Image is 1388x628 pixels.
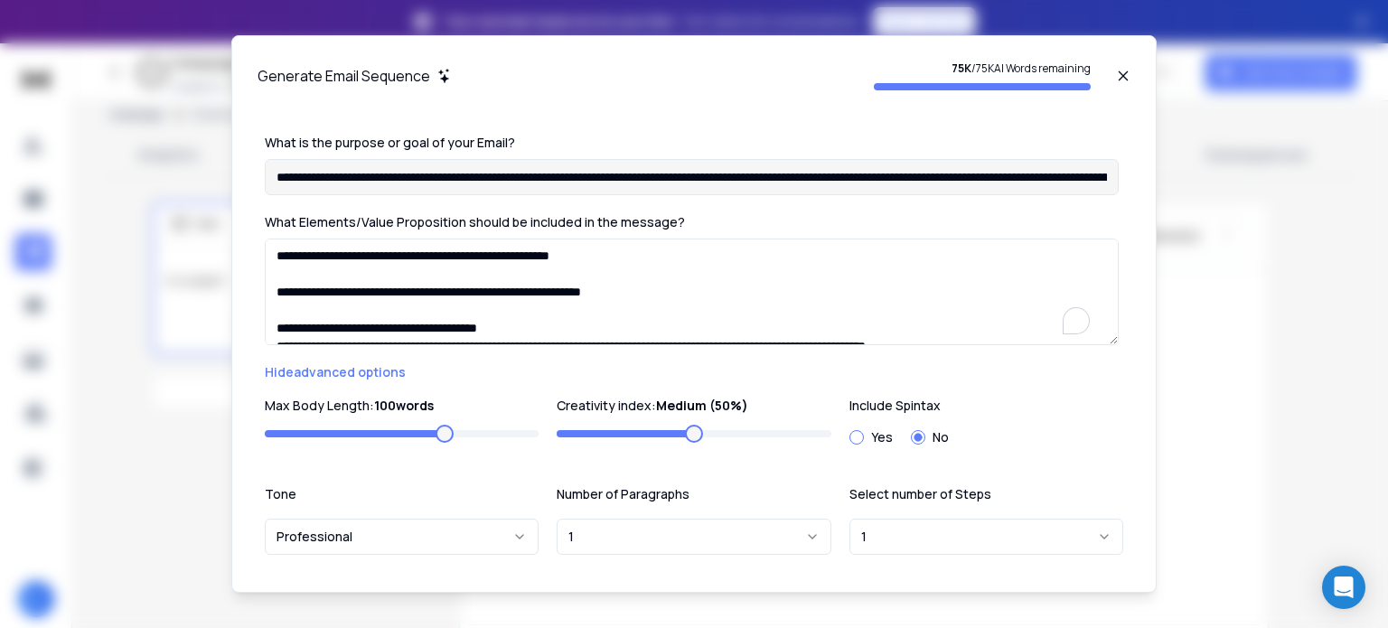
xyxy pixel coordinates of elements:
[557,399,830,412] label: Creativity index:
[265,213,685,230] label: What Elements/Value Proposition should be included in the message?
[258,65,430,87] h1: Generate Email Sequence
[849,399,1123,412] label: Include Spintax
[265,239,1119,345] textarea: To enrich screen reader interactions, please activate Accessibility in Grammarly extension settings
[557,519,830,555] button: 1
[656,397,748,414] strong: Medium (50%)
[265,488,539,501] label: Tone
[849,488,1123,501] label: Select number of Steps
[871,431,893,444] label: Yes
[557,488,830,501] label: Number of Paragraphs
[265,363,1123,381] p: Hide advanced options
[374,397,434,414] strong: 100 words
[849,519,1123,555] button: 1
[265,519,539,555] button: Professional
[1322,566,1365,609] div: Open Intercom Messenger
[265,134,515,151] label: What is the purpose or goal of your Email?
[933,431,949,444] label: No
[265,399,539,412] label: Max Body Length:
